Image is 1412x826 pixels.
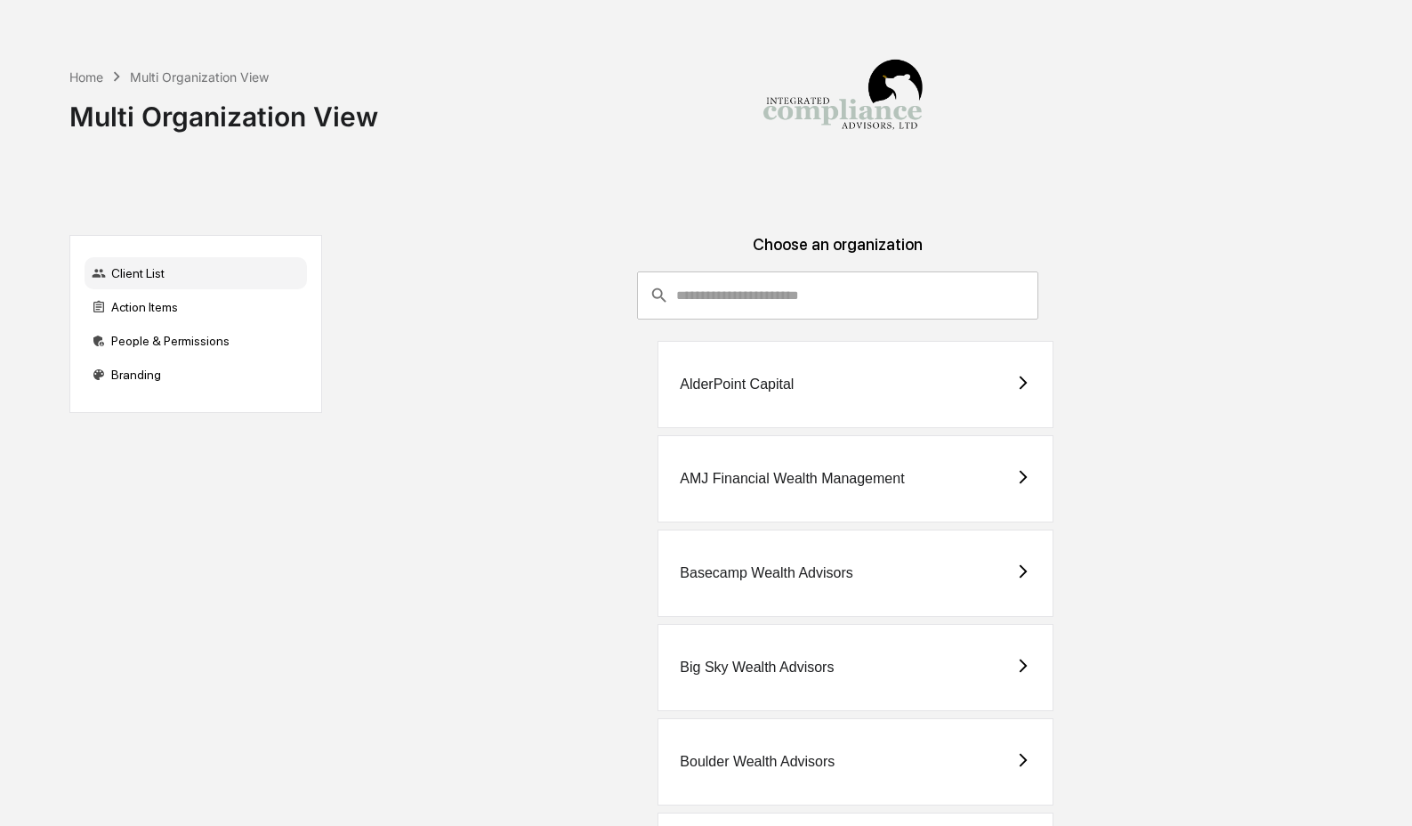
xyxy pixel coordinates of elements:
[336,235,1340,271] div: Choose an organization
[680,754,835,770] div: Boulder Wealth Advisors
[85,359,307,391] div: Branding
[69,86,378,133] div: Multi Organization View
[680,377,794,393] div: AlderPoint Capital
[85,291,307,323] div: Action Items
[85,257,307,289] div: Client List
[680,471,904,487] div: AMJ Financial Wealth Management
[85,325,307,357] div: People & Permissions
[680,660,834,676] div: Big Sky Wealth Advisors
[754,14,932,192] img: Integrated Compliance Advisors
[680,565,852,581] div: Basecamp Wealth Advisors
[69,69,103,85] div: Home
[637,271,1038,320] div: consultant-dashboard__filter-organizations-search-bar
[130,69,269,85] div: Multi Organization View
